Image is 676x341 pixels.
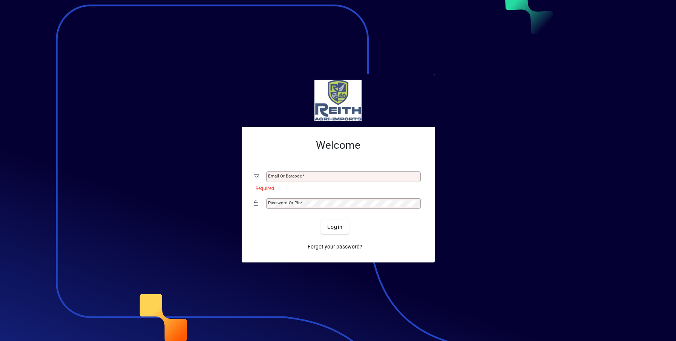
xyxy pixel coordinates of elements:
button: Login [321,220,349,234]
mat-label: Password or Pin [268,200,300,205]
span: Login [327,223,343,231]
a: Forgot your password? [305,240,365,253]
mat-error: Required [256,184,417,192]
h2: Welcome [254,139,423,152]
mat-label: Email or Barcode [268,173,302,179]
span: Forgot your password? [308,243,362,251]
